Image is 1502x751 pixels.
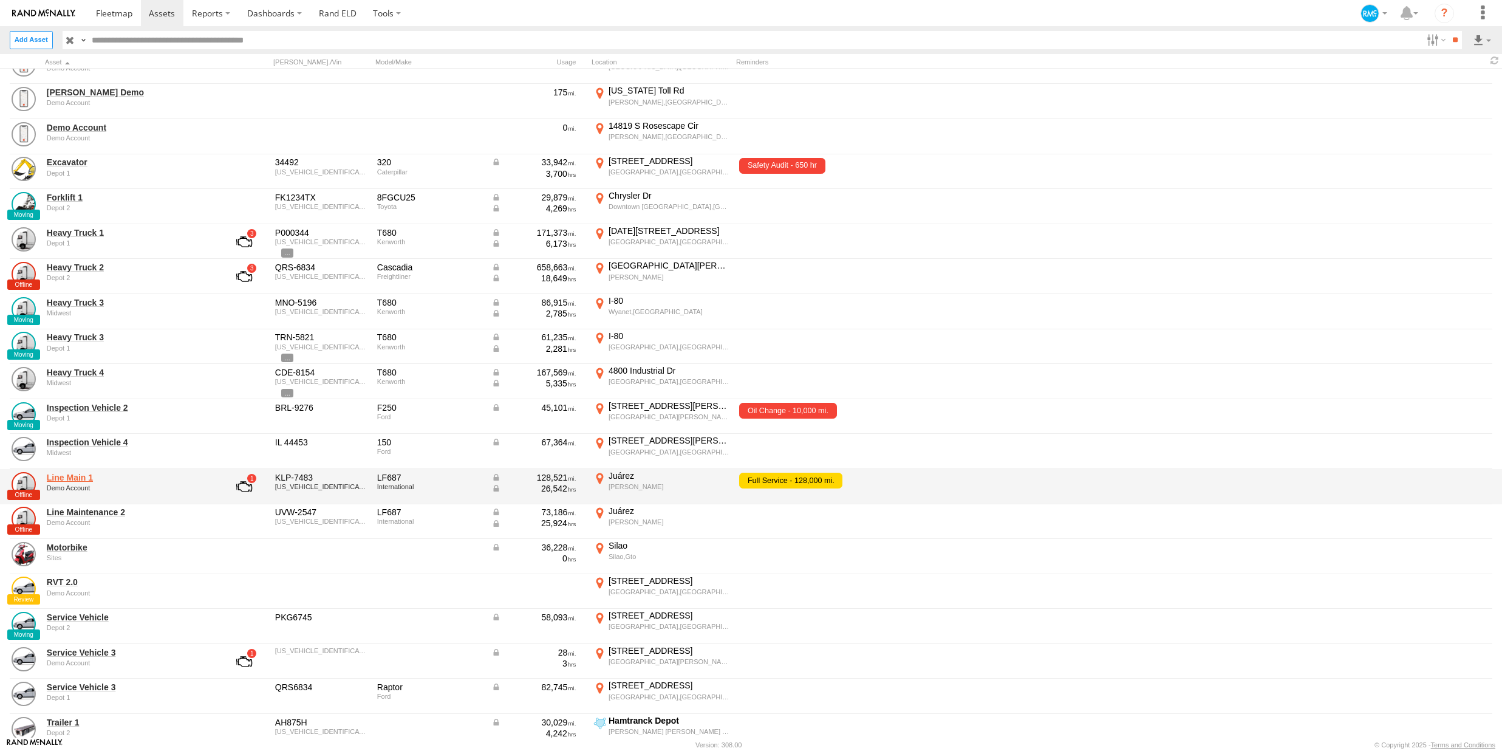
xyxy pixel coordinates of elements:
[47,227,213,238] a: Heavy Truck 1
[47,729,213,736] div: undefined
[609,225,729,236] div: [DATE][STREET_ADDRESS]
[609,377,729,386] div: [GEOGRAPHIC_DATA],[GEOGRAPHIC_DATA]
[47,624,213,631] div: undefined
[592,156,731,188] label: Click to View Current Location
[47,554,213,561] div: undefined
[739,473,842,489] span: Full Service - 128,000 mi.
[609,435,729,446] div: [STREET_ADDRESS][PERSON_NAME]
[1356,4,1391,22] div: Demo Account
[592,295,731,328] label: Click to View Current Location
[609,120,729,131] div: 14819 S Rosescape Cir
[12,507,36,531] a: View Asset Details
[45,58,215,66] div: Click to Sort
[275,332,369,343] div: TRN-5821
[47,577,213,588] a: RVT 2.0
[377,378,483,385] div: Kenworth
[1435,4,1454,23] i: ?
[275,647,369,654] div: 19XFB2F97CE035085
[491,262,576,273] div: Data from Vehicle CANbus
[592,610,731,643] label: Click to View Current Location
[281,354,293,362] span: View Asset Details to show all tags
[609,470,729,481] div: Juárez
[47,519,213,526] div: undefined
[47,367,213,378] a: Heavy Truck 4
[377,262,483,273] div: Cascadia
[609,400,729,411] div: [STREET_ADDRESS][PERSON_NAME]
[12,682,36,706] a: View Asset Details
[491,378,576,389] div: Data from Vehicle CANbus
[12,87,36,111] a: View Asset Details
[47,612,213,623] a: Service Vehicle
[275,717,369,728] div: AH875H
[736,58,930,66] div: Reminders
[377,413,483,420] div: Ford
[592,680,731,713] label: Click to View Current Location
[491,332,576,343] div: Data from Vehicle CANbus
[592,120,731,153] label: Click to View Current Location
[377,308,483,315] div: Kenworth
[377,483,483,490] div: International
[491,717,576,728] div: Data from Vehicle CANbus
[47,345,213,352] div: undefined
[592,506,731,538] label: Click to View Current Location
[47,659,213,667] div: undefined
[275,483,369,490] div: 3HSDJAPR5FN666688
[377,332,483,343] div: T680
[275,728,369,735] div: AB8TT2PV7WF301674
[609,518,729,526] div: [PERSON_NAME]
[377,227,483,238] div: T680
[47,170,213,177] div: undefined
[12,192,36,216] a: View Asset Details
[275,402,369,413] div: BRL-9276
[275,612,369,623] div: PKG6745
[592,645,731,678] label: Click to View Current Location
[281,249,293,257] span: View Asset Details to show all tags
[491,297,576,308] div: Data from Vehicle CANbus
[1487,55,1502,67] span: Refresh
[377,273,483,280] div: Freightliner
[1374,741,1495,749] div: © Copyright 2025 -
[47,309,213,317] div: undefined
[47,262,213,273] a: Heavy Truck 2
[377,402,483,413] div: F250
[375,58,485,66] div: Model/Make
[275,507,369,518] div: UVW-2547
[592,190,731,223] label: Click to View Current Location
[491,343,576,354] div: Data from Vehicle CANbus
[47,449,213,456] div: undefined
[592,470,731,503] label: Click to View Current Location
[609,645,729,656] div: [STREET_ADDRESS]
[739,158,825,174] span: Safety Audit - 650 hr
[377,472,483,483] div: LF687
[377,448,483,455] div: Ford
[377,693,483,700] div: Ford
[609,657,729,666] div: [GEOGRAPHIC_DATA][PERSON_NAME],[GEOGRAPHIC_DATA]
[491,367,576,378] div: Data from Vehicle CANbus
[491,682,576,693] div: Data from Vehicle CANbus
[609,190,729,201] div: Chrysler Dr
[609,575,729,586] div: [STREET_ADDRESS]
[491,507,576,518] div: Data from Vehicle CANbus
[12,437,36,461] a: View Asset Details
[491,273,576,284] div: Data from Vehicle CANbus
[47,437,213,448] a: Inspection Vehicle 4
[491,157,576,168] div: Data from Vehicle CANbus
[609,622,729,631] div: [GEOGRAPHIC_DATA],[GEOGRAPHIC_DATA]
[491,518,576,529] div: Data from Vehicle CANbus
[275,308,369,315] div: 1XKYDP9X8PJ265791
[377,192,483,203] div: 8FGCU25
[47,542,213,553] a: Motorbike
[47,717,213,728] a: Trailer 1
[491,728,576,739] div: 4,242
[491,542,576,553] div: Data from Vehicle CANbus
[47,99,213,106] div: undefined
[609,168,729,176] div: [GEOGRAPHIC_DATA],[GEOGRAPHIC_DATA]
[222,647,267,676] a: View Asset with Fault/s
[377,297,483,308] div: T680
[281,389,293,397] span: View Asset Details to show all tags
[609,413,729,421] div: [GEOGRAPHIC_DATA][PERSON_NAME],[GEOGRAPHIC_DATA]
[10,31,53,49] label: Create New Asset
[78,31,87,49] label: Search Query
[47,589,213,597] div: undefined
[1422,31,1448,49] label: Search Filter Options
